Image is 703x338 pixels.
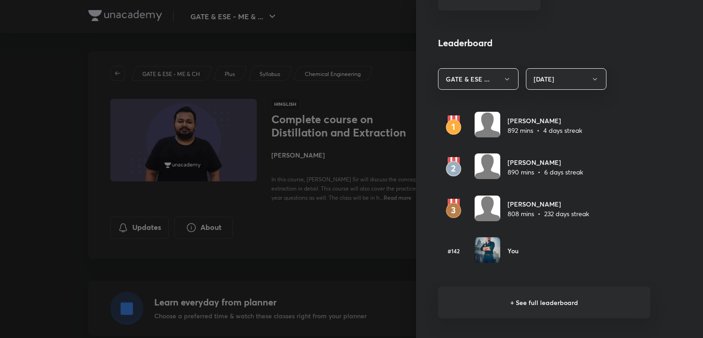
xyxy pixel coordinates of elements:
[475,196,500,221] img: Avatar
[508,116,582,125] h6: [PERSON_NAME]
[526,68,606,90] button: [DATE]
[508,125,582,135] p: 892 mins • 4 days streak
[508,246,519,256] h6: You
[438,115,469,136] img: rank1.svg
[475,153,500,179] img: Avatar
[438,287,650,318] h6: + See full leaderboard
[475,112,500,137] img: Avatar
[438,36,650,50] h4: Leaderboard
[438,68,519,90] button: GATE & ESE ...
[508,158,583,167] h6: [PERSON_NAME]
[508,209,589,218] p: 808 mins • 232 days streak
[438,247,469,255] h6: #142
[508,199,589,209] h6: [PERSON_NAME]
[438,157,469,177] img: rank2.svg
[508,167,583,177] p: 890 mins • 6 days streak
[475,237,500,263] img: Avatar
[438,199,469,219] img: rank3.svg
